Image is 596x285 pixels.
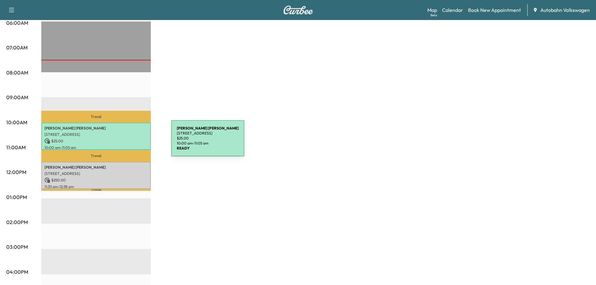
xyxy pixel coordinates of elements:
[540,6,590,14] span: Autobahn Volkswagen
[44,145,148,150] p: 10:00 am - 11:05 am
[6,94,28,101] p: 09:00AM
[6,19,28,27] p: 06:00AM
[44,184,148,189] p: 11:33 am - 12:38 pm
[430,13,437,18] div: Beta
[6,193,27,201] p: 01:00PM
[468,6,521,14] a: Book New Appointment
[6,218,28,226] p: 02:00PM
[41,150,151,162] p: Travel
[6,44,28,51] p: 07:00AM
[44,177,148,183] p: $ 250.00
[6,243,28,251] p: 03:00PM
[6,168,26,176] p: 12:00PM
[6,69,28,76] p: 08:00AM
[283,6,313,14] img: Curbee Logo
[44,138,148,144] p: $ 25.00
[41,111,151,123] p: Travel
[44,132,148,137] p: [STREET_ADDRESS]
[6,144,26,151] p: 11:00AM
[442,6,463,14] a: Calendar
[41,189,151,191] p: Travel
[6,268,28,276] p: 04:00PM
[44,171,148,176] p: [STREET_ADDRESS]
[44,165,148,170] p: [PERSON_NAME] [PERSON_NAME]
[44,126,148,131] p: [PERSON_NAME] [PERSON_NAME]
[427,6,437,14] a: MapBeta
[6,119,27,126] p: 10:00AM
